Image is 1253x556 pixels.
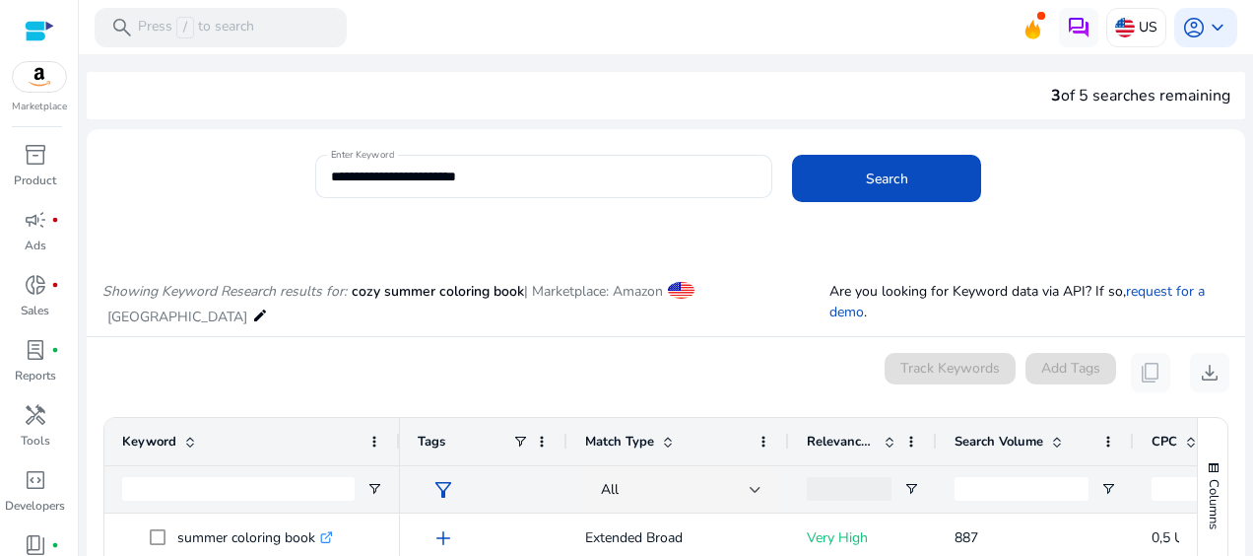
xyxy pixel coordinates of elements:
[1139,10,1157,44] p: US
[24,338,47,362] span: lab_profile
[13,62,66,92] img: amazon.svg
[1100,481,1116,497] button: Open Filter Menu
[122,477,355,501] input: Keyword Filter Input
[1198,361,1221,384] span: download
[1182,16,1206,39] span: account_circle
[903,481,919,497] button: Open Filter Menu
[955,433,1043,451] span: Search Volume
[955,528,978,547] span: 887
[14,172,56,189] p: Product
[524,282,663,301] span: | Marketplace: Amazon
[51,346,59,354] span: fiber_manual_record
[807,433,876,451] span: Relevance Score
[1190,353,1229,392] button: download
[24,143,47,167] span: inventory_2
[24,208,47,232] span: campaign
[107,308,247,326] span: [GEOGRAPHIC_DATA]
[5,497,65,515] p: Developers
[829,281,1229,322] p: Are you looking for Keyword data via API? If so, .
[352,282,524,301] span: cozy summer coloring book
[1051,84,1230,107] div: of 5 searches remaining
[24,273,47,297] span: donut_small
[366,481,382,497] button: Open Filter Menu
[110,16,134,39] span: search
[102,282,347,301] i: Showing Keyword Research results for:
[51,541,59,549] span: fiber_manual_record
[122,433,176,451] span: Keyword
[25,237,46,254] p: Ads
[431,478,455,502] span: filter_alt
[15,367,56,384] p: Reports
[418,433,445,451] span: Tags
[1115,18,1135,37] img: us.svg
[176,17,194,38] span: /
[24,403,47,427] span: handyman
[431,526,455,550] span: add
[331,148,394,162] mat-label: Enter Keyword
[1051,85,1061,106] span: 3
[12,100,67,114] p: Marketplace
[955,477,1088,501] input: Search Volume Filter Input
[51,281,59,289] span: fiber_manual_record
[1206,16,1229,39] span: keyboard_arrow_down
[601,480,619,499] span: All
[585,433,654,451] span: Match Type
[1152,433,1177,451] span: CPC
[792,155,981,202] button: Search
[252,304,268,327] mat-icon: edit
[21,432,50,450] p: Tools
[866,169,908,189] span: Search
[21,302,49,319] p: Sales
[1205,479,1222,529] span: Columns
[24,468,47,492] span: code_blocks
[138,17,254,38] p: Press to search
[51,216,59,224] span: fiber_manual_record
